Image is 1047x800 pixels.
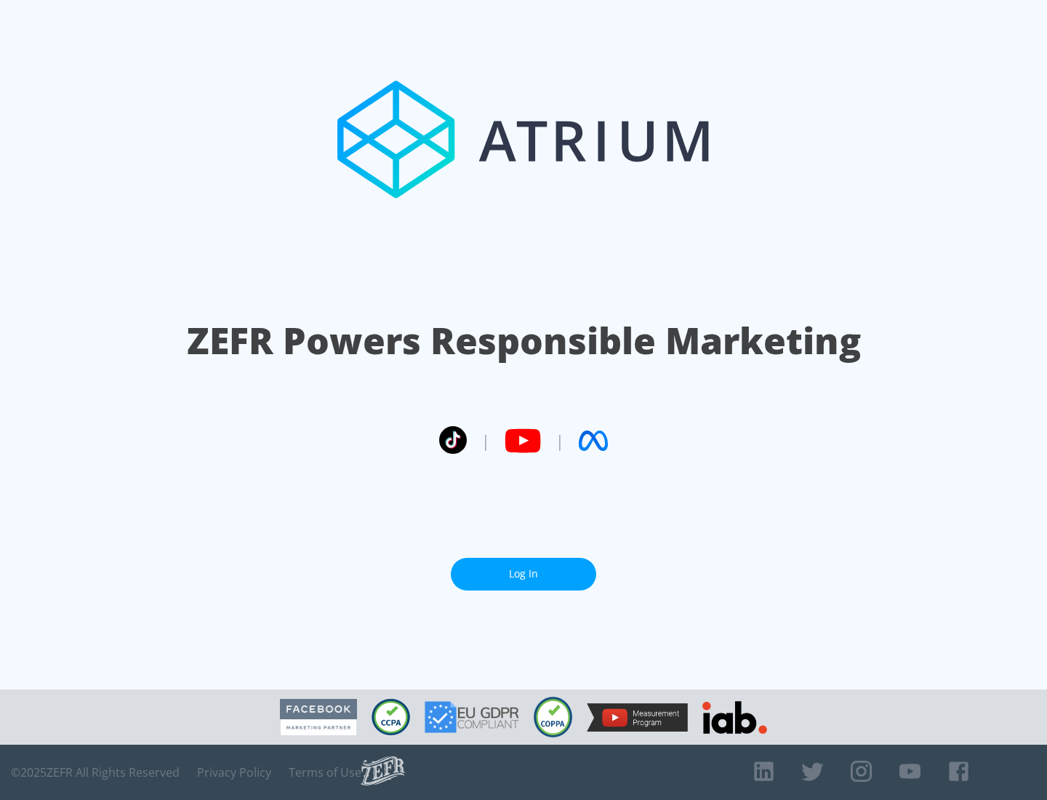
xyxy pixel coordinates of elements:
h1: ZEFR Powers Responsible Marketing [187,316,861,366]
img: CCPA Compliant [372,699,410,735]
img: YouTube Measurement Program [587,703,688,732]
img: Facebook Marketing Partner [280,699,357,736]
span: | [481,430,490,452]
span: © 2025 ZEFR All Rights Reserved [11,765,180,780]
img: IAB [702,701,767,734]
span: | [555,430,564,452]
a: Terms of Use [289,765,361,780]
img: GDPR Compliant [425,701,519,733]
a: Privacy Policy [197,765,271,780]
img: COPPA Compliant [534,697,572,737]
a: Log In [451,558,596,591]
